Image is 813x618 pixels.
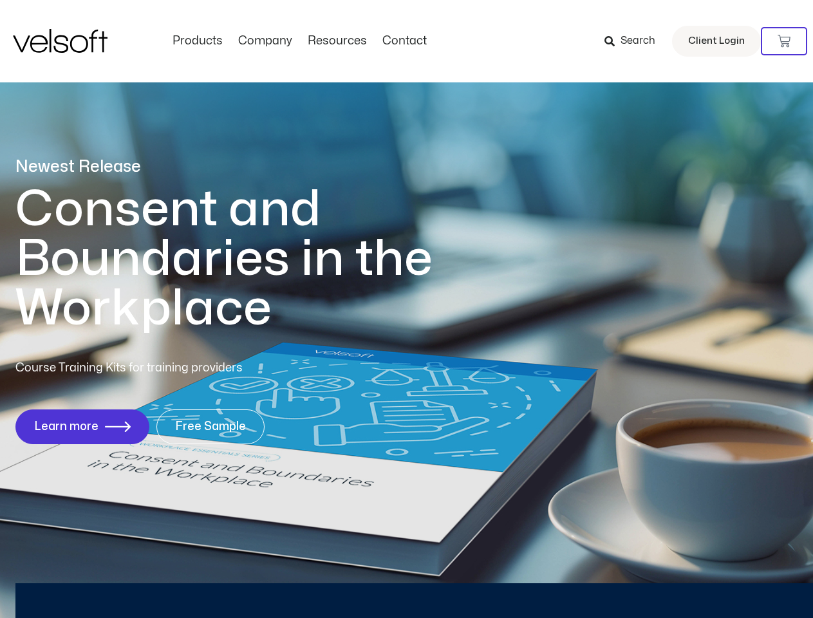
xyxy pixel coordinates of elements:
[604,30,664,52] a: Search
[165,34,435,48] nav: Menu
[175,420,246,433] span: Free Sample
[156,409,265,444] a: Free Sample
[621,33,655,50] span: Search
[15,185,485,333] h1: Consent and Boundaries in the Workplace
[15,156,485,178] p: Newest Release
[34,420,98,433] span: Learn more
[15,409,149,444] a: Learn more
[375,34,435,48] a: ContactMenu Toggle
[230,34,300,48] a: CompanyMenu Toggle
[15,359,336,377] p: Course Training Kits for training providers
[300,34,375,48] a: ResourcesMenu Toggle
[688,33,745,50] span: Client Login
[165,34,230,48] a: ProductsMenu Toggle
[672,26,761,57] a: Client Login
[13,29,107,53] img: Velsoft Training Materials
